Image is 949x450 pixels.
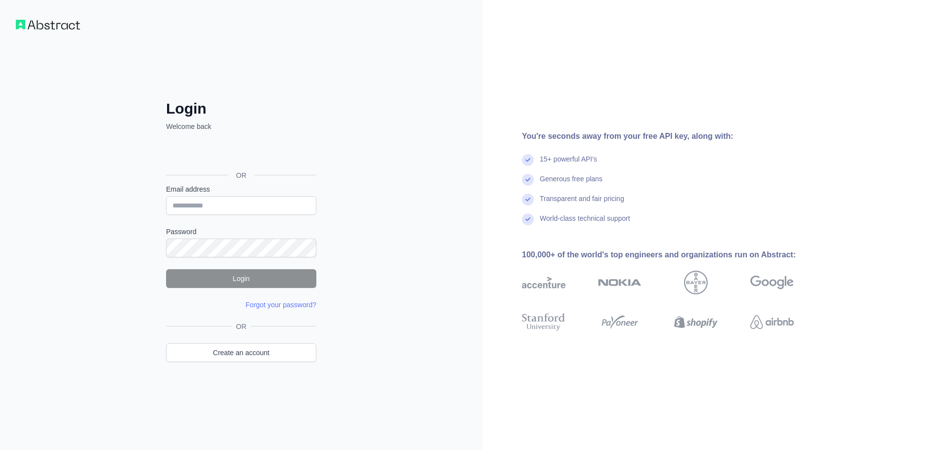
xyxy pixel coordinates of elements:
div: 100,000+ of the world's top engineers and organizations run on Abstract: [522,249,825,261]
iframe: Sign in with Google Button [161,142,319,164]
img: bayer [684,271,708,294]
div: 15+ powerful API's [540,154,597,174]
img: payoneer [598,311,642,333]
label: Email address [166,184,316,194]
img: check mark [522,213,534,225]
img: check mark [522,194,534,205]
span: OR [232,322,251,331]
img: nokia [598,271,642,294]
img: check mark [522,154,534,166]
img: accenture [522,271,565,294]
img: google [750,271,794,294]
div: Generous free plans [540,174,603,194]
span: OR [228,170,255,180]
img: Workflow [16,20,80,30]
img: shopify [674,311,718,333]
a: Forgot your password? [246,301,316,309]
h2: Login [166,100,316,118]
p: Welcome back [166,122,316,131]
img: stanford university [522,311,565,333]
a: Create an account [166,343,316,362]
img: airbnb [750,311,794,333]
label: Password [166,227,316,237]
div: World-class technical support [540,213,630,233]
img: check mark [522,174,534,186]
div: You're seconds away from your free API key, along with: [522,130,825,142]
button: Login [166,269,316,288]
div: Transparent and fair pricing [540,194,624,213]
